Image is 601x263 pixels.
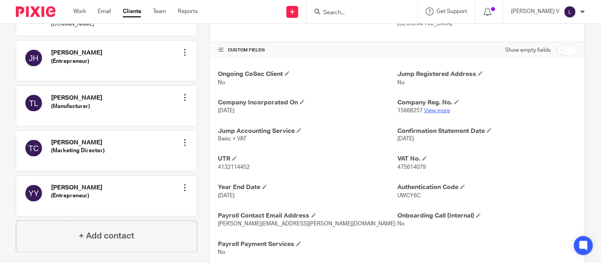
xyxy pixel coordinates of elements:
[218,240,397,249] h4: Payroll Payment Services
[397,165,426,170] span: 475614079
[397,70,577,78] h4: Jump Registered Address
[73,8,86,15] a: Work
[98,8,111,15] a: Email
[397,221,404,227] span: No
[397,108,423,114] span: 15668257
[178,8,198,15] a: Reports
[218,165,250,170] span: 4132114452
[397,155,577,163] h4: VAT No.
[218,108,235,114] span: [DATE]
[506,46,551,54] label: Show empty fields
[24,184,43,203] img: svg%3E
[322,9,394,17] input: Search
[51,102,102,110] h5: (Manufacturer)
[424,108,450,114] a: View more
[511,8,560,15] p: [PERSON_NAME] V
[218,155,397,163] h4: UTR
[24,49,43,68] img: svg%3E
[51,147,105,155] h5: (Marketing Director)
[218,193,235,199] span: [DATE]
[79,230,134,242] h4: + Add contact
[397,20,577,28] p: [GEOGRAPHIC_DATA]
[218,47,397,53] h4: CUSTOM FIELDS
[24,94,43,113] img: svg%3E
[397,98,577,107] h4: Company Reg. No.
[397,193,421,199] span: UWCY6C
[218,98,397,107] h4: Company Incorporated On
[218,136,246,142] span: Basic + VAT
[153,8,166,15] a: Team
[564,6,576,18] img: svg%3E
[218,127,397,135] h4: Jump Accounting Service
[397,136,414,142] span: [DATE]
[218,250,225,255] span: No
[51,49,102,57] h4: [PERSON_NAME]
[123,8,141,15] a: Clients
[397,212,577,220] h4: Onboarding Call (Internal)
[397,127,577,135] h4: Confirmation Statement Date
[51,184,102,192] h4: [PERSON_NAME]
[218,184,397,192] h4: Year End Date
[51,192,102,200] h5: (Entrepreneur)
[397,184,577,192] h4: Authentication Code
[218,80,225,85] span: No
[218,70,397,78] h4: Ongoing CoSec Client
[24,139,43,158] img: svg%3E
[51,57,102,65] h5: (Entrepreneur)
[51,139,105,147] h4: [PERSON_NAME]
[16,6,55,17] img: Pixie
[51,94,102,102] h4: [PERSON_NAME]
[218,212,397,220] h4: Payroll Contact Email Address
[397,80,404,85] span: No
[437,9,467,14] span: Get Support
[218,221,395,227] span: [PERSON_NAME][EMAIL_ADDRESS][PERSON_NAME][DOMAIN_NAME]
